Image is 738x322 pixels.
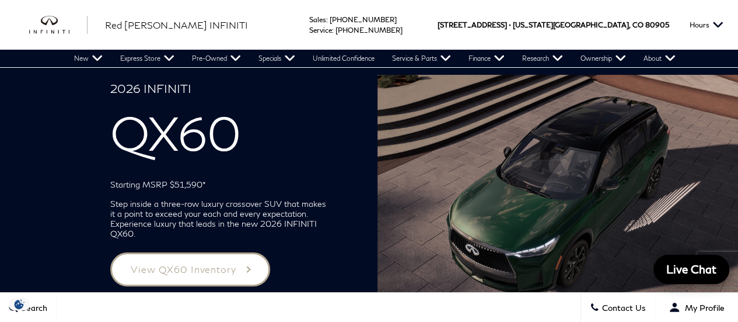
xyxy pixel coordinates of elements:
button: Open user profile menu [655,293,738,322]
a: Pre-Owned [183,50,250,67]
img: INFINITI [29,16,88,34]
p: Starting MSRP $51,590* [110,179,333,189]
span: My Profile [680,303,725,313]
a: New [65,50,111,67]
a: [PHONE_NUMBER] [330,15,397,24]
a: [PHONE_NUMBER] [335,26,403,34]
span: : [332,26,334,34]
a: Unlimited Confidence [304,50,383,67]
span: 2026 INFINITI [110,81,333,105]
a: Finance [460,50,513,67]
span: Red [PERSON_NAME] INFINITI [105,19,248,30]
h1: QX60 [110,81,333,170]
a: Red [PERSON_NAME] INFINITI [105,18,248,32]
a: [STREET_ADDRESS] • [US_STATE][GEOGRAPHIC_DATA], CO 80905 [438,20,669,29]
a: About [635,50,684,67]
a: infiniti [29,16,88,34]
span: Sales [309,15,326,24]
span: Live Chat [660,262,722,276]
img: Opt-Out Icon [6,298,33,310]
section: Click to Open Cookie Consent Modal [6,298,33,310]
span: Search [18,303,47,313]
p: Step inside a three-row luxury crossover SUV that makes it a point to exceed your each and every ... [110,199,333,238]
span: Service [309,26,332,34]
a: Ownership [572,50,635,67]
a: Service & Parts [383,50,460,67]
a: View QX60 Inventory [110,252,270,286]
a: Research [513,50,572,67]
span: Contact Us [599,303,646,313]
a: Express Store [111,50,183,67]
a: Live Chat [653,255,729,284]
nav: Main Navigation [65,50,684,67]
span: : [326,15,328,24]
a: Specials [250,50,304,67]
